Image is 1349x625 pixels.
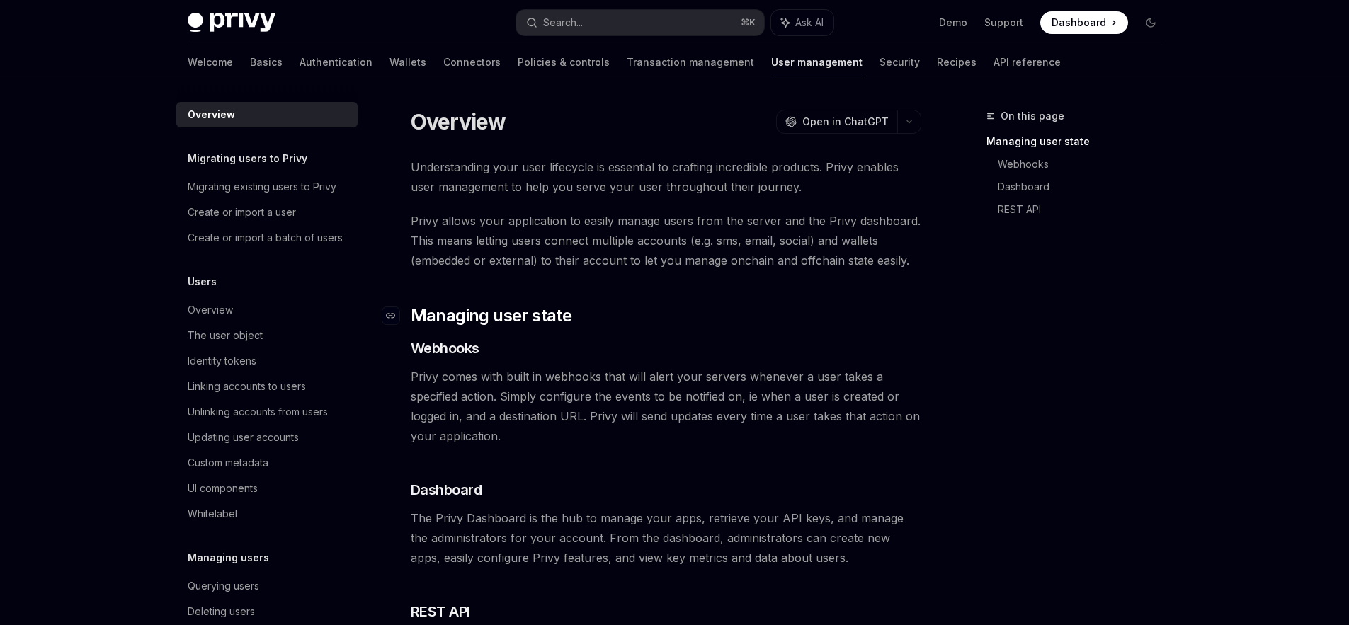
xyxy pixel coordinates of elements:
div: Overview [188,302,233,319]
span: On this page [1001,108,1064,125]
a: Connectors [443,45,501,79]
a: Dashboard [998,176,1173,198]
a: Updating user accounts [176,425,358,450]
a: Policies & controls [518,45,610,79]
a: Dashboard [1040,11,1128,34]
a: Support [984,16,1023,30]
div: Identity tokens [188,352,256,369]
a: Linking accounts to users [176,374,358,399]
div: Overview [188,106,235,123]
a: Custom metadata [176,450,358,476]
span: Understanding your user lifecycle is essential to crafting incredible products. Privy enables use... [411,157,921,197]
a: Create or import a batch of users [176,225,358,251]
a: Overview [176,102,358,127]
a: Managing user state [986,130,1173,153]
a: Querying users [176,573,358,599]
h5: Users [188,273,217,290]
a: Security [880,45,920,79]
span: Dashboard [411,480,482,500]
a: Basics [250,45,283,79]
span: Ask AI [795,16,824,30]
a: Authentication [300,45,372,79]
span: Webhooks [411,338,479,358]
a: API reference [994,45,1061,79]
a: UI components [176,476,358,501]
span: The Privy Dashboard is the hub to manage your apps, retrieve your API keys, and manage the admini... [411,508,921,568]
span: Open in ChatGPT [802,115,889,129]
a: Recipes [937,45,977,79]
button: Search...⌘K [516,10,764,35]
div: Whitelabel [188,505,237,522]
div: The user object [188,327,263,344]
div: Querying users [188,578,259,595]
span: Privy comes with built in webhooks that will alert your servers whenever a user takes a specified... [411,367,921,446]
a: Create or import a user [176,200,358,225]
div: Deleting users [188,603,255,620]
a: Webhooks [998,153,1173,176]
span: Privy allows your application to easily manage users from the server and the Privy dashboard. Thi... [411,211,921,270]
span: REST API [411,602,470,621]
div: Create or import a user [188,204,296,221]
a: Unlinking accounts from users [176,399,358,425]
h1: Overview [411,109,506,134]
a: Navigate to header [382,304,411,327]
div: Linking accounts to users [188,378,306,395]
button: Ask AI [771,10,833,35]
div: Migrating existing users to Privy [188,178,336,195]
a: The user object [176,323,358,348]
button: Toggle dark mode [1139,11,1162,34]
a: Deleting users [176,599,358,624]
img: dark logo [188,13,275,33]
a: Demo [939,16,967,30]
a: Transaction management [627,45,754,79]
div: UI components [188,480,258,497]
span: Managing user state [411,304,572,327]
a: User management [771,45,863,79]
div: Unlinking accounts from users [188,403,328,420]
a: Overview [176,297,358,323]
h5: Migrating users to Privy [188,150,307,167]
a: REST API [998,198,1173,221]
a: Identity tokens [176,348,358,374]
div: Updating user accounts [188,429,299,446]
span: ⌘ K [741,17,756,28]
div: Search... [543,14,583,31]
h5: Managing users [188,549,269,566]
a: Welcome [188,45,233,79]
button: Open in ChatGPT [776,110,897,134]
a: Wallets [389,45,426,79]
div: Create or import a batch of users [188,229,343,246]
a: Whitelabel [176,501,358,527]
div: Custom metadata [188,454,268,471]
span: Dashboard [1052,16,1106,30]
a: Migrating existing users to Privy [176,174,358,200]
